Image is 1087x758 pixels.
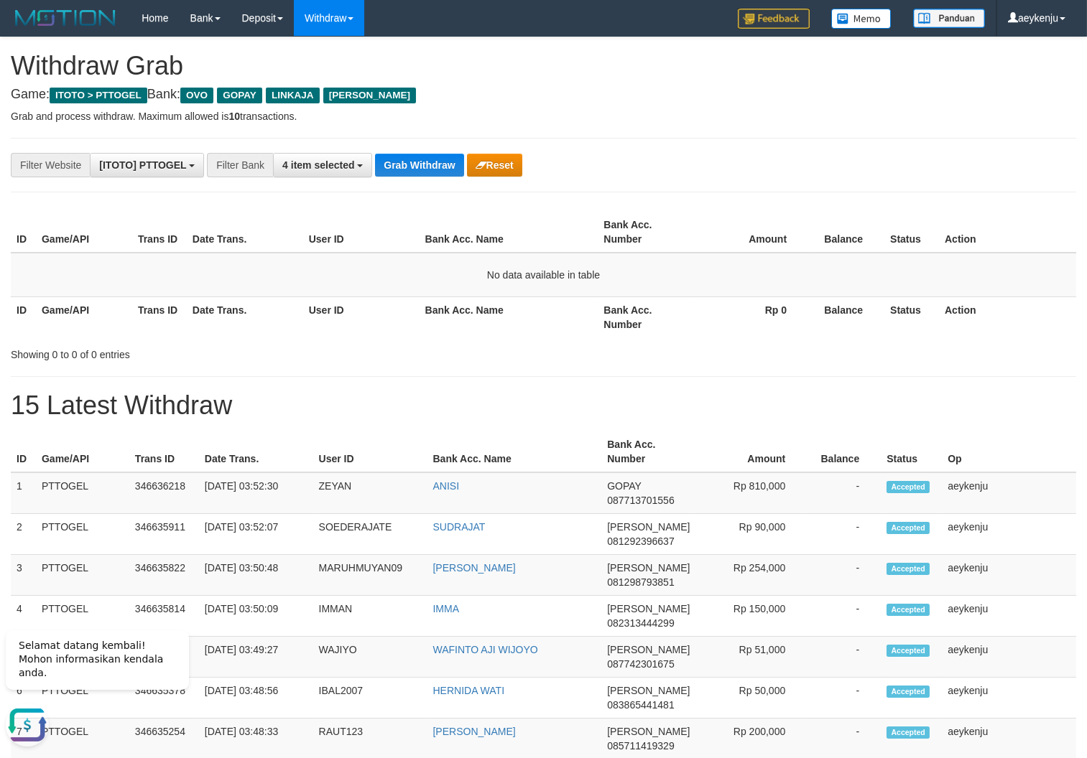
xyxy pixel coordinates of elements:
td: - [807,637,881,678]
td: WAJIYO [313,637,427,678]
th: User ID [303,296,420,337]
span: Selamat datang kembali! Mohon informasikan kendala anda. [19,22,163,61]
span: Copy 087742301675 to clipboard [607,658,674,670]
img: Feedback.jpg [738,9,810,29]
td: 2 [11,514,36,555]
span: [PERSON_NAME] [607,685,690,696]
th: Date Trans. [199,431,313,472]
button: 4 item selected [273,153,372,177]
span: Accepted [887,645,930,657]
div: Filter Website [11,153,90,177]
td: 346635822 [129,555,199,596]
td: PTTOGEL [36,555,129,596]
th: Rp 0 [694,296,808,337]
span: Accepted [887,481,930,493]
td: [DATE] 03:49:27 [199,637,313,678]
h1: 15 Latest Withdraw [11,391,1076,420]
a: IMMA [433,603,460,614]
a: WAFINTO AJI WIJOYO [433,644,538,655]
th: Trans ID [129,431,199,472]
span: Accepted [887,686,930,698]
th: Bank Acc. Name [427,431,602,472]
th: Balance [808,296,884,337]
a: SUDRAJAT [433,521,486,533]
span: 4 item selected [282,159,354,171]
td: - [807,514,881,555]
td: Rp 51,000 [695,637,807,678]
th: Bank Acc. Number [601,431,695,472]
span: [PERSON_NAME] [607,521,690,533]
td: 346635911 [129,514,199,555]
th: Trans ID [132,212,187,253]
span: Copy 083865441481 to clipboard [607,699,674,711]
td: 346636218 [129,472,199,514]
h1: Withdraw Grab [11,52,1076,80]
td: 346635814 [129,596,199,637]
span: [PERSON_NAME] [323,88,416,103]
span: [PERSON_NAME] [607,726,690,737]
th: Game/API [36,212,132,253]
span: Copy 081292396637 to clipboard [607,535,674,547]
span: Copy 081298793851 to clipboard [607,576,674,588]
td: aeykenju [942,678,1076,719]
td: [DATE] 03:52:30 [199,472,313,514]
a: [PERSON_NAME] [433,562,516,574]
td: PTTOGEL [36,596,129,637]
td: PTTOGEL [36,514,129,555]
th: Bank Acc. Number [598,212,694,253]
td: [DATE] 03:50:48 [199,555,313,596]
th: Bank Acc. Number [598,296,694,337]
button: Open LiveChat chat widget [6,86,49,129]
th: User ID [313,431,427,472]
th: Bank Acc. Name [420,296,598,337]
td: 3 [11,555,36,596]
a: HERNIDA WATI [433,685,505,696]
span: Copy 085711419329 to clipboard [607,740,674,752]
button: [ITOTO] PTTOGEL [90,153,204,177]
div: Filter Bank [207,153,273,177]
td: - [807,472,881,514]
th: Balance [807,431,881,472]
th: Date Trans. [187,296,303,337]
div: Showing 0 to 0 of 0 entries [11,342,442,362]
h4: Game: Bank: [11,88,1076,102]
img: Button%20Memo.svg [831,9,892,29]
th: Trans ID [132,296,187,337]
th: ID [11,431,36,472]
span: [PERSON_NAME] [607,644,690,655]
td: 4 [11,596,36,637]
td: aeykenju [942,472,1076,514]
td: aeykenju [942,637,1076,678]
th: User ID [303,212,420,253]
th: Status [884,296,939,337]
th: Game/API [36,296,132,337]
th: Amount [695,431,807,472]
td: aeykenju [942,596,1076,637]
td: - [807,678,881,719]
span: GOPAY [607,480,641,492]
td: [DATE] 03:50:09 [199,596,313,637]
th: ID [11,296,36,337]
span: Copy 082313444299 to clipboard [607,617,674,629]
span: [PERSON_NAME] [607,603,690,614]
th: Action [939,212,1076,253]
span: GOPAY [217,88,262,103]
td: Rp 50,000 [695,678,807,719]
span: [ITOTO] PTTOGEL [99,159,186,171]
strong: 10 [228,111,240,122]
td: [DATE] 03:52:07 [199,514,313,555]
td: SOEDERAJATE [313,514,427,555]
span: Copy 087713701556 to clipboard [607,495,674,506]
span: [PERSON_NAME] [607,562,690,574]
td: PTTOGEL [36,472,129,514]
td: [DATE] 03:48:56 [199,678,313,719]
td: No data available in table [11,253,1076,297]
span: Accepted [887,726,930,739]
td: IMMAN [313,596,427,637]
th: Status [884,212,939,253]
img: panduan.png [913,9,985,28]
td: IBAL2007 [313,678,427,719]
p: Grab and process withdraw. Maximum allowed is transactions. [11,109,1076,123]
td: ZEYAN [313,472,427,514]
th: Game/API [36,431,129,472]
